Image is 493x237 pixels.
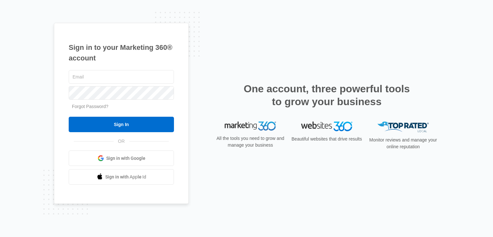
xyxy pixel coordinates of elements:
[105,174,146,180] span: Sign in with Apple Id
[69,42,174,63] h1: Sign in to your Marketing 360® account
[72,104,108,109] a: Forgot Password?
[377,122,429,132] img: Top Rated Local
[301,122,352,131] img: Websites 360
[114,138,129,145] span: OR
[69,70,174,84] input: Email
[106,155,145,162] span: Sign in with Google
[69,150,174,166] a: Sign in with Google
[367,137,439,150] p: Monitor reviews and manage your online reputation
[242,82,412,108] h2: One account, three powerful tools to grow your business
[214,135,286,149] p: All the tools you need to grow and manage your business
[69,169,174,185] a: Sign in with Apple Id
[69,117,174,132] input: Sign In
[225,122,276,131] img: Marketing 360
[291,136,363,142] p: Beautiful websites that drive results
